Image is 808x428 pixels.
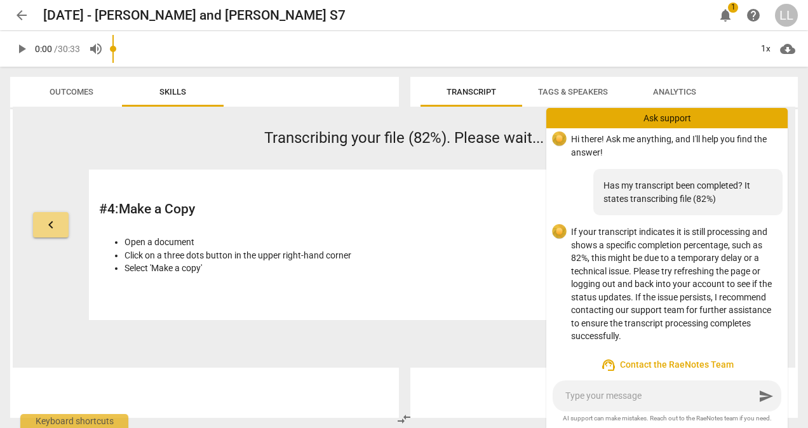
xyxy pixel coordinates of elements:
[775,4,798,27] button: LL
[728,3,738,13] span: 1
[714,4,737,27] button: Notifications
[264,129,544,147] span: Transcribing your file (82%). Please wait...
[556,414,778,423] span: AI support can make mistakes. Reach out to the RaeNotes team if you need.
[552,131,567,147] img: 07265d9b138777cce26606498f17c26b.svg
[758,389,774,404] span: send
[601,358,616,373] span: support_agent
[99,201,398,217] h2: # 4 : Make a Copy
[571,133,778,159] p: Hi there! Ask me anything, and I'll help you find the answer!
[159,87,186,97] span: Skills
[10,37,33,60] button: Play
[14,41,29,57] span: play_arrow
[396,411,412,427] span: compare_arrows
[125,262,398,275] li: Select 'Make a copy'
[546,108,788,128] div: Ask support
[125,249,398,262] li: Click on a three dots button in the upper right-hand corner
[50,87,93,97] span: Outcomes
[571,225,778,343] p: If your transcript indicates it is still processing and shows a specific completion percentage, s...
[20,414,128,428] div: Keyboard shortcuts
[88,41,104,57] span: volume_up
[43,8,346,23] h2: [DATE] - [PERSON_NAME] and [PERSON_NAME] S7
[552,224,567,239] img: 07265d9b138777cce26606498f17c26b.svg
[746,8,761,23] span: help
[14,8,29,23] span: arrow_back
[538,87,608,97] span: Tags & Speakers
[718,8,733,23] span: notifications
[125,236,398,249] li: Open a document
[556,358,778,373] span: Contact the RaeNotes Team
[742,4,765,27] a: Help
[43,217,58,232] span: keyboard_arrow_left
[529,215,590,276] span: play_arrow
[753,39,778,59] div: 1x
[54,44,80,54] span: / 30:33
[546,352,788,378] button: Contact the RaeNotes Team
[780,41,795,57] span: cloud_download
[755,385,778,408] button: Send
[35,44,52,54] span: 0:00
[447,87,496,97] span: Transcript
[84,37,107,60] button: Volume
[593,169,783,215] div: Has my transcript been completed? It states transcribing file (82%)
[653,87,696,97] span: Analytics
